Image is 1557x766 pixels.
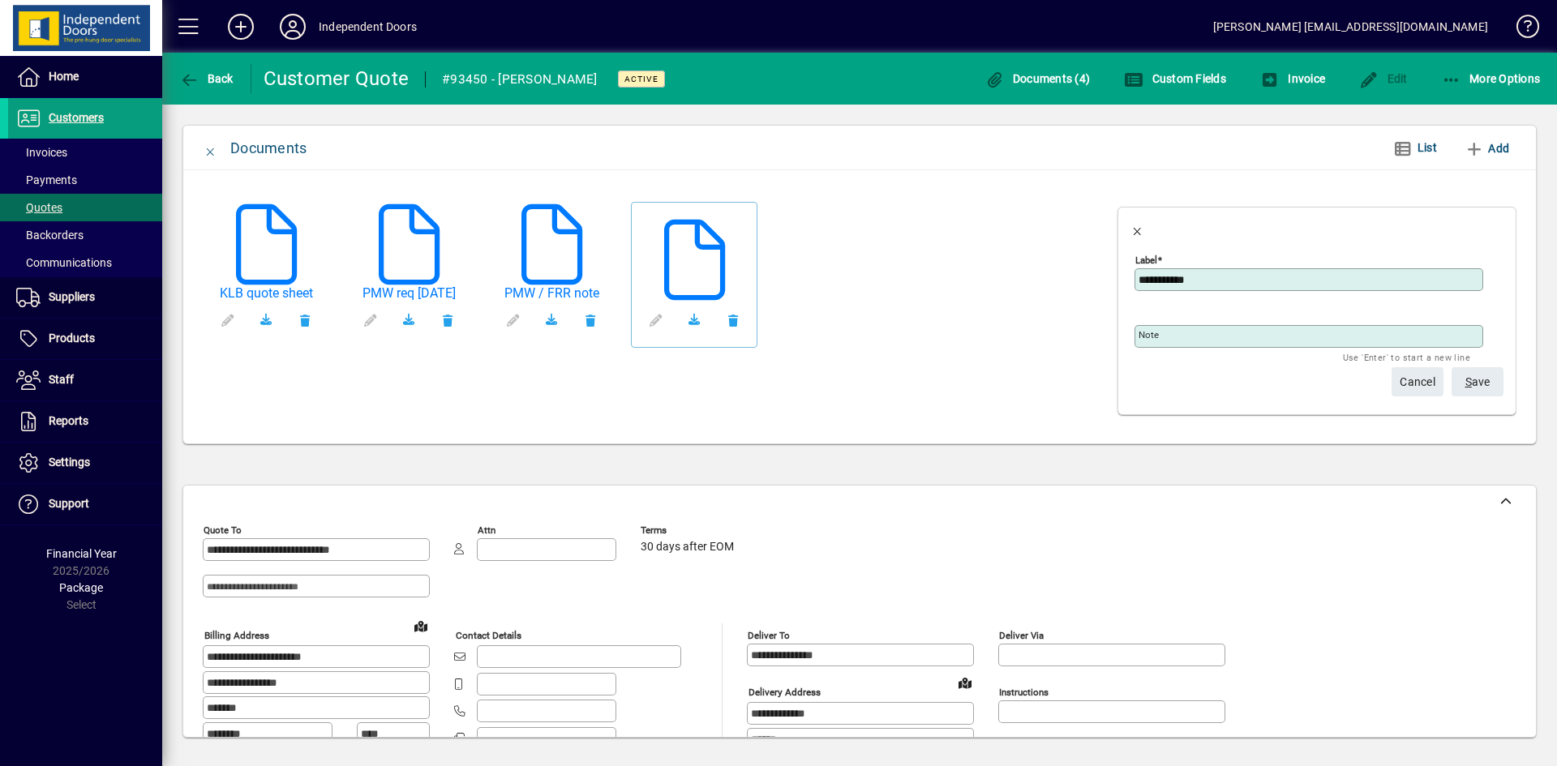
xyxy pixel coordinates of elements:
[16,229,84,242] span: Backorders
[264,66,410,92] div: Customer Quote
[49,373,74,386] span: Staff
[1465,135,1509,161] span: Add
[1380,134,1450,163] button: List
[675,301,714,340] a: Download
[442,66,598,92] div: #93450 - [PERSON_NAME]
[1343,348,1470,366] mat-hint: Use 'Enter' to start a new line
[191,129,230,168] button: Close
[1392,367,1443,396] button: Cancel
[8,194,162,221] a: Quotes
[16,146,67,159] span: Invoices
[8,401,162,442] a: Reports
[624,74,658,84] span: Active
[267,12,319,41] button: Profile
[1118,208,1157,247] button: Close
[59,581,103,594] span: Package
[1465,375,1472,388] span: S
[8,249,162,276] a: Communications
[8,57,162,97] a: Home
[532,301,571,340] a: Download
[162,64,251,93] app-page-header-button: Back
[748,630,790,641] mat-label: Deliver To
[1120,64,1230,93] button: Custom Fields
[999,630,1044,641] mat-label: Deliver via
[179,72,234,85] span: Back
[1139,329,1159,340] mat-label: Note
[285,301,324,340] button: Remove
[1124,72,1226,85] span: Custom Fields
[49,332,95,344] span: Products
[49,497,89,510] span: Support
[1400,369,1435,396] span: Cancel
[980,64,1094,93] button: Documents (4)
[16,173,77,186] span: Payments
[408,613,434,639] a: View on map
[714,301,753,340] button: Remove
[8,484,162,524] a: Support
[8,221,162,249] a: Backorders
[1458,134,1516,163] button: Add
[204,524,242,536] mat-label: Quote To
[8,166,162,194] a: Payments
[999,687,1049,698] mat-label: Instructions
[46,547,117,560] span: Financial Year
[641,525,738,536] span: Terms
[49,414,88,427] span: Reports
[16,201,62,214] span: Quotes
[389,301,428,340] a: Download
[1504,3,1537,56] a: Knowledge Base
[8,277,162,318] a: Suppliers
[1359,72,1408,85] span: Edit
[1442,72,1541,85] span: More Options
[319,14,417,40] div: Independent Doors
[1355,64,1412,93] button: Edit
[1260,72,1325,85] span: Invoice
[16,256,112,269] span: Communications
[571,301,610,340] button: Remove
[49,456,90,469] span: Settings
[8,360,162,400] a: Staff
[175,64,238,93] button: Back
[1418,141,1437,154] span: List
[1135,255,1157,266] mat-label: Label
[952,670,978,695] a: View on map
[8,319,162,359] a: Products
[1465,369,1491,396] span: ave
[8,139,162,166] a: Invoices
[8,443,162,483] a: Settings
[49,70,79,83] span: Home
[208,285,324,301] a: KLB quote sheet
[641,541,734,554] span: 30 days after EOM
[49,290,95,303] span: Suppliers
[984,72,1090,85] span: Documents (4)
[350,285,467,301] a: PMW req [DATE]
[49,111,104,124] span: Customers
[428,301,467,340] button: Remove
[230,135,307,161] div: Documents
[1438,64,1545,93] button: More Options
[1452,367,1503,396] button: Save
[1213,14,1488,40] div: [PERSON_NAME] [EMAIL_ADDRESS][DOMAIN_NAME]
[493,285,610,301] a: PMW / FRR note
[478,524,495,536] mat-label: Attn
[1256,64,1329,93] button: Invoice
[247,301,285,340] a: Download
[215,12,267,41] button: Add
